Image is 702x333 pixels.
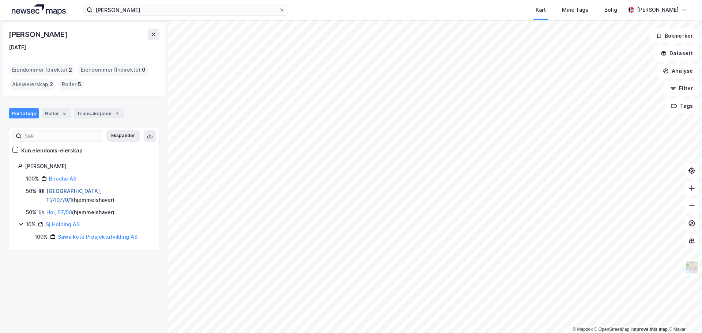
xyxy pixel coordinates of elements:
[21,146,83,155] div: Kun eiendoms-eierskap
[657,64,699,78] button: Analyse
[69,65,72,74] span: 2
[665,99,699,113] button: Tags
[78,64,148,76] div: Eiendommer (Indirekte) :
[594,327,630,332] a: OpenStreetMap
[93,4,279,15] input: Søk på adresse, matrikkel, gårdeiere, leietakere eller personer
[12,4,66,15] img: logo.a4113a55bc3d86da70a041830d287a7e.svg
[114,110,121,117] div: 4
[59,79,84,90] div: Roller :
[637,5,679,14] div: [PERSON_NAME]
[46,208,114,217] div: ( hjemmelshaver )
[26,220,36,229] div: 10%
[25,162,150,171] div: [PERSON_NAME]
[650,29,699,43] button: Bokmerker
[61,110,68,117] div: 5
[26,187,37,196] div: 50%
[26,174,39,183] div: 100%
[78,80,81,89] span: 5
[46,187,150,204] div: ( hjemmelshaver )
[9,64,75,76] div: Eiendommer (direkte) :
[35,232,48,241] div: 100%
[9,43,26,52] div: [DATE]
[50,80,53,89] span: 2
[9,108,39,118] div: Portefølje
[106,130,140,142] button: Ekspander
[49,175,76,182] a: Brioche AS
[665,298,702,333] iframe: Chat Widget
[46,221,80,227] a: Sj Holding AS
[142,65,146,74] span: 0
[664,81,699,96] button: Filter
[685,260,699,274] img: Z
[46,209,72,215] a: Hol, 57/50
[654,46,699,61] button: Datasett
[58,234,137,240] a: Sawalkote Prosjektutvikling AS
[74,108,124,118] div: Transaksjoner
[42,108,71,118] div: Roller
[22,130,102,141] input: Søk
[562,5,588,14] div: Mine Tags
[9,29,69,40] div: [PERSON_NAME]
[9,79,56,90] div: Aksjeeierskap :
[631,327,668,332] a: Improve this map
[46,188,101,203] a: [GEOGRAPHIC_DATA], 11/407/0/1
[536,5,546,14] div: Kart
[26,208,37,217] div: 50%
[573,327,593,332] a: Mapbox
[604,5,617,14] div: Bolig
